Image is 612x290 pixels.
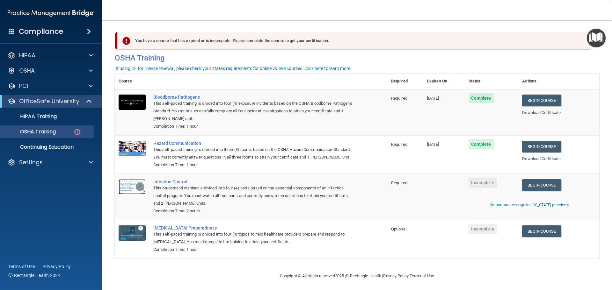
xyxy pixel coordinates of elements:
[391,227,406,231] span: Optional
[8,272,61,279] span: Ⓒ Rectangle Health 2024
[42,263,71,270] a: Privacy Policy
[153,225,355,230] a: [MEDICAL_DATA] Preparedness
[522,141,561,152] a: Begin Course
[19,67,35,74] p: OSHA
[8,52,93,59] a: HIPAA
[522,95,561,106] a: Begin Course
[153,179,355,184] a: Infection Control
[19,82,28,90] p: PCI
[153,184,355,207] div: This on-demand webinar is divided into four (4) parts based on the essential components of an inf...
[469,178,497,188] span: Incomplete
[4,113,57,120] p: HIPAA Training
[153,100,355,123] div: This self-paced training is divided into four (4) exposure incidents based on the OSHA Bloodborne...
[116,66,352,71] div: If using CE for license renewal, please check your state's requirements for online vs. live cours...
[469,224,497,234] span: Incomplete
[8,7,94,19] img: PMB logo
[522,110,561,115] a: Download Certificate
[115,53,599,62] h4: OSHA Training
[8,97,92,105] a: OfficeSafe University
[469,93,494,103] span: Complete
[19,159,43,166] p: Settings
[469,139,494,149] span: Complete
[4,144,91,150] p: Continuing Education
[8,82,93,90] a: PCI
[153,207,355,215] div: Completion Time: 2 hours
[8,263,35,270] a: Terms of Use
[153,161,355,169] div: Completion Time: 1 hour
[465,74,519,89] th: Status
[427,96,439,101] span: [DATE]
[391,142,407,147] span: Required
[423,74,465,89] th: Expires On
[117,32,592,50] div: You have a course that has expired or is incomplete. Please complete the course to get your certi...
[4,129,56,135] p: OSHA Training
[122,37,130,45] img: exclamation-circle-solid-danger.72ef9ffc.png
[115,74,149,89] th: Course
[490,202,569,208] button: Read this if you are a dental practitioner in the state of CA
[73,128,81,136] img: danger-circle.6113f641.png
[153,123,355,130] div: Completion Time: 1 hour
[391,96,407,101] span: Required
[153,230,355,246] div: This self-paced training is divided into four (4) topics to help healthcare providers prepare and...
[19,97,79,105] p: OfficeSafe University
[427,142,439,147] span: [DATE]
[8,159,93,166] a: Settings
[153,246,355,253] div: Completion Time: 1 hour
[153,146,355,161] div: This self-paced training is divided into three (3) rooms based on the OSHA Hazard Communication S...
[410,273,434,278] a: Terms of Use
[8,67,93,74] a: OSHA
[491,203,568,207] div: Important message for [US_STATE] practices
[391,180,407,185] span: Required
[19,52,35,59] p: HIPAA
[387,74,423,89] th: Required
[522,156,561,161] a: Download Certificate
[587,29,606,47] button: Open Resource Center
[522,179,561,191] a: Begin Course
[518,74,599,89] th: Actions
[522,225,561,237] a: Begin Course
[383,273,408,278] a: Privacy Policy
[19,27,63,36] h4: Compliance
[241,266,473,286] div: Copyright © All rights reserved 2025 @ Rectangle Health | |
[115,65,353,72] button: If using CE for license renewal, please check your state's requirements for online vs. live cours...
[153,141,355,146] a: Hazard Communication
[153,95,355,100] a: Bloodborne Pathogens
